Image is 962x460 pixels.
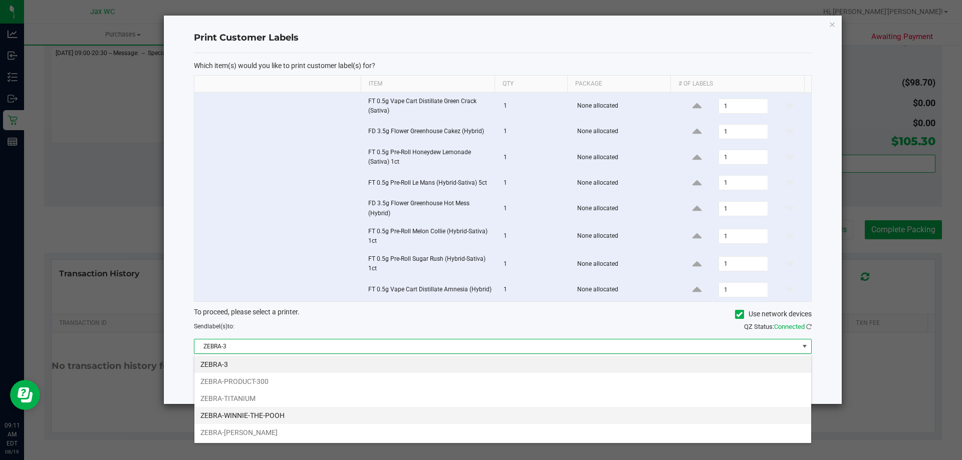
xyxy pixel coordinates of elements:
th: Qty [495,76,567,93]
th: # of labels [670,76,804,93]
td: FT 0.5g Vape Cart Distillate Green Crack (Sativa) [362,93,498,120]
li: ZEBRA-3 [194,356,811,373]
h4: Print Customer Labels [194,32,812,45]
span: Send to: [194,323,234,330]
td: None allocated [571,93,676,120]
td: None allocated [571,144,676,171]
li: ZEBRA-TITANIUM [194,390,811,407]
span: ZEBRA-3 [194,339,799,353]
td: None allocated [571,278,676,301]
li: ZEBRA-[PERSON_NAME] [194,424,811,441]
span: QZ Status: [744,323,812,330]
li: ZEBRA-WINNIE-THE-POOH [194,407,811,424]
th: Package [567,76,670,93]
td: 1 [498,93,571,120]
td: None allocated [571,250,676,278]
div: To proceed, please select a printer. [186,307,819,322]
span: Connected [774,323,805,330]
td: 1 [498,278,571,301]
td: FT 0.5g Pre-Roll Melon Collie (Hybrid-Sativa) 1ct [362,223,498,250]
iframe: Resource center [10,380,40,410]
span: label(s) [207,323,227,330]
td: None allocated [571,195,676,222]
th: Item [361,76,495,93]
td: 1 [498,144,571,171]
p: Which item(s) would you like to print customer label(s) for? [194,61,812,70]
td: None allocated [571,120,676,144]
td: FT 0.5g Vape Cart Distillate Amnesia (Hybrid) [362,278,498,301]
td: 1 [498,250,571,278]
td: None allocated [571,223,676,250]
td: None allocated [571,171,676,195]
td: FD 3.5g Flower Greenhouse Cakez (Hybrid) [362,120,498,144]
td: FT 0.5g Pre-Roll Le Mans (Hybrid-Sativa) 5ct [362,171,498,195]
td: FT 0.5g Pre-Roll Honeydew Lemonade (Sativa) 1ct [362,144,498,171]
td: 1 [498,223,571,250]
td: 1 [498,195,571,222]
td: FD 3.5g Flower Greenhouse Hot Mess (Hybrid) [362,195,498,222]
li: ZEBRA-PRODUCT-300 [194,373,811,390]
td: 1 [498,171,571,195]
td: FT 0.5g Pre-Roll Sugar Rush (Hybrid-Sativa) 1ct [362,250,498,278]
label: Use network devices [735,309,812,319]
td: 1 [498,120,571,144]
